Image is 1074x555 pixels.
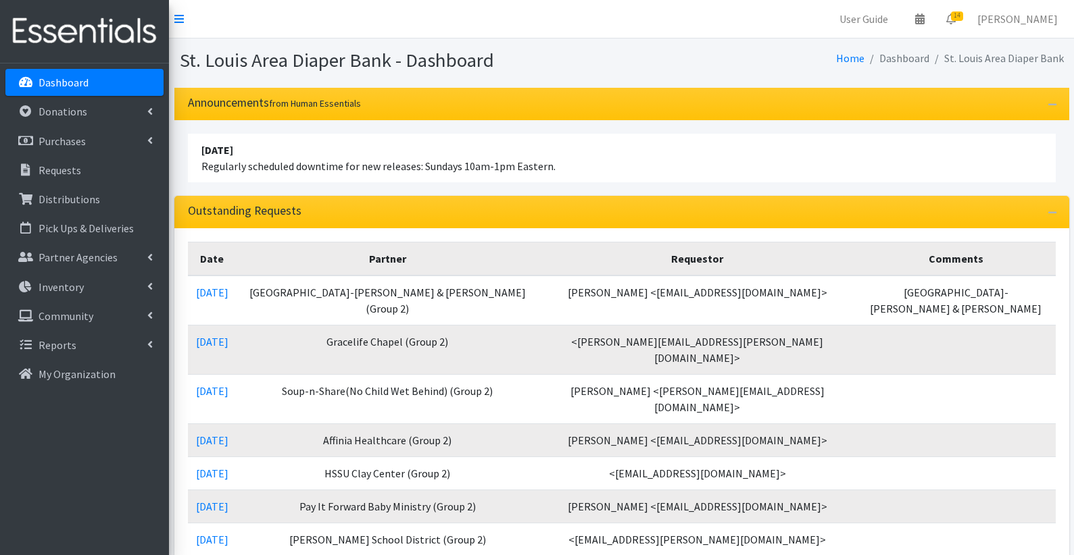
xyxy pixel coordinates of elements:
[237,456,539,490] td: HSSU Clay Center (Group 2)
[5,128,164,155] a: Purchases
[39,367,116,381] p: My Organization
[188,242,237,275] th: Date
[39,338,76,352] p: Reports
[196,433,228,447] a: [DATE]
[39,192,100,206] p: Distributions
[188,204,301,218] h3: Outstanding Requests
[5,9,164,54] img: HumanEssentials
[539,242,856,275] th: Requestor
[5,98,164,125] a: Donations
[180,49,617,72] h1: St. Louis Area Diaper Bank - Dashboard
[951,11,963,21] span: 14
[5,361,164,388] a: My Organization
[196,533,228,546] a: [DATE]
[539,325,856,374] td: <[PERSON_NAME][EMAIL_ADDRESS][PERSON_NAME][DOMAIN_NAME]>
[237,374,539,423] td: Soup-n-Share(No Child Wet Behind) (Group 2)
[39,309,93,323] p: Community
[237,242,539,275] th: Partner
[539,456,856,490] td: <[EMAIL_ADDRESS][DOMAIN_NAME]>
[39,221,134,235] p: Pick Ups & Deliveries
[5,273,164,300] a: Inventory
[856,242,1056,275] th: Comments
[237,423,539,456] td: Affinia Healthcare (Group 2)
[539,423,856,456] td: [PERSON_NAME] <[EMAIL_ADDRESS][DOMAIN_NAME]>
[856,275,1056,325] td: [GEOGRAPHIC_DATA]- [PERSON_NAME] & [PERSON_NAME]
[237,490,539,523] td: Pay It Forward Baby Ministry (Group 2)
[196,500,228,513] a: [DATE]
[929,49,1064,68] li: St. Louis Area Diaper Bank
[39,134,86,148] p: Purchases
[196,335,228,348] a: [DATE]
[39,76,89,89] p: Dashboard
[5,186,164,213] a: Distributions
[39,163,81,177] p: Requests
[539,490,856,523] td: [PERSON_NAME] <[EMAIL_ADDRESS][DOMAIN_NAME]>
[39,250,118,264] p: Partner Agencies
[237,275,539,325] td: [GEOGRAPHIC_DATA]-[PERSON_NAME] & [PERSON_NAME] (Group 2)
[836,51,864,65] a: Home
[39,280,84,294] p: Inventory
[5,302,164,329] a: Community
[196,286,228,299] a: [DATE]
[967,5,1069,32] a: [PERSON_NAME]
[269,97,361,109] small: from Human Essentials
[196,467,228,480] a: [DATE]
[39,105,87,118] p: Donations
[5,332,164,359] a: Reports
[196,384,228,398] a: [DATE]
[5,215,164,242] a: Pick Ups & Deliveries
[5,69,164,96] a: Dashboard
[5,244,164,271] a: Partner Agencies
[237,325,539,374] td: Gracelife Chapel (Group 2)
[188,134,1056,182] li: Regularly scheduled downtime for new releases: Sundays 10am-1pm Eastern.
[539,275,856,325] td: [PERSON_NAME] <[EMAIL_ADDRESS][DOMAIN_NAME]>
[5,157,164,184] a: Requests
[201,143,233,157] strong: [DATE]
[539,374,856,423] td: [PERSON_NAME] <[PERSON_NAME][EMAIL_ADDRESS][DOMAIN_NAME]>
[829,5,899,32] a: User Guide
[188,96,361,110] h3: Announcements
[864,49,929,68] li: Dashboard
[935,5,967,32] a: 14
